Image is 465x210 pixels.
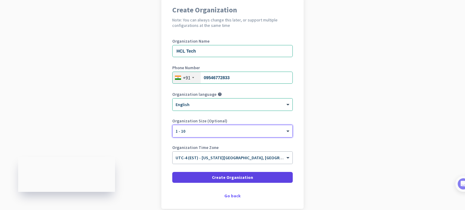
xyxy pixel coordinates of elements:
[172,17,293,28] h2: Note: You can always change this later, or support multiple configurations at the same time
[172,39,293,43] label: Organization Name
[172,194,293,198] div: Go back
[172,145,293,150] label: Organization Time Zone
[172,119,293,123] label: Organization Size (Optional)
[172,72,293,84] input: 74104 10123
[172,45,293,57] input: What is the name of your organization?
[172,66,293,70] label: Phone Number
[218,92,222,96] i: help
[172,172,293,183] button: Create Organization
[172,6,293,14] h1: Create Organization
[212,174,253,180] span: Create Organization
[183,75,190,81] div: +91
[18,157,115,192] iframe: Insightful Status
[172,92,216,96] label: Organization language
